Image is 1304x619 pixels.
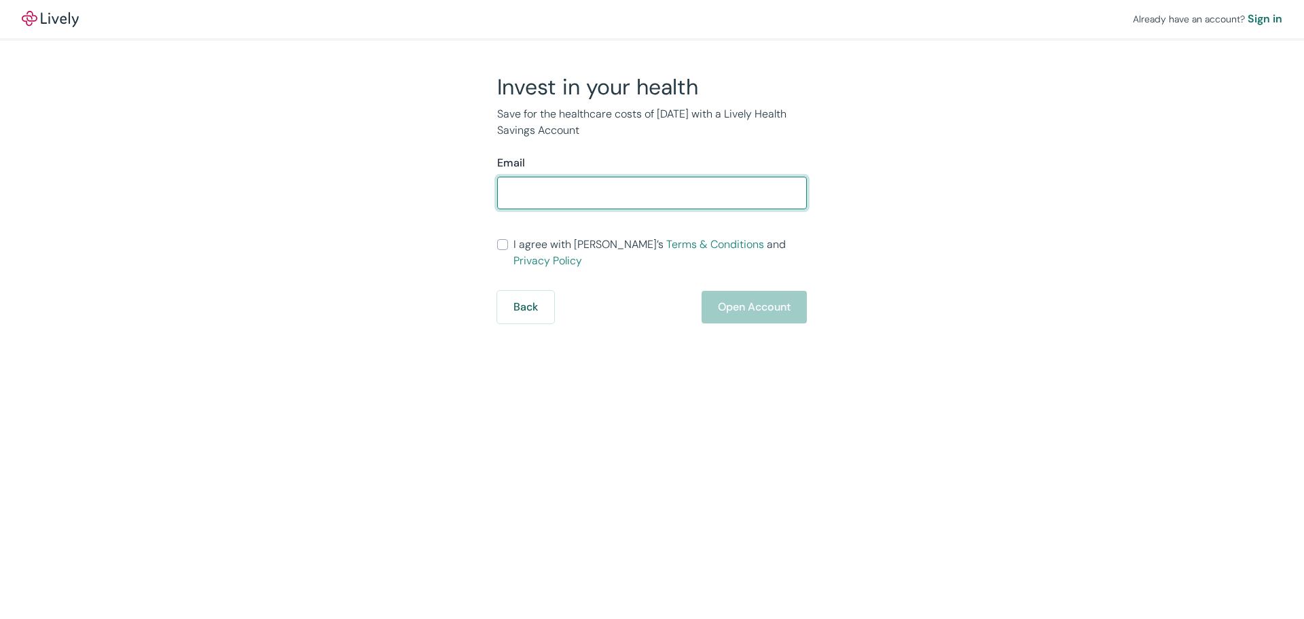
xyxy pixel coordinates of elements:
a: Privacy Policy [513,253,582,268]
label: Email [497,155,525,171]
img: Lively [22,11,79,27]
div: Already have an account? [1133,11,1282,27]
a: Sign in [1248,11,1282,27]
h2: Invest in your health [497,73,807,101]
p: Save for the healthcare costs of [DATE] with a Lively Health Savings Account [497,106,807,139]
a: Terms & Conditions [666,237,764,251]
a: LivelyLively [22,11,79,27]
span: I agree with [PERSON_NAME]’s and [513,236,807,269]
button: Back [497,291,554,323]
